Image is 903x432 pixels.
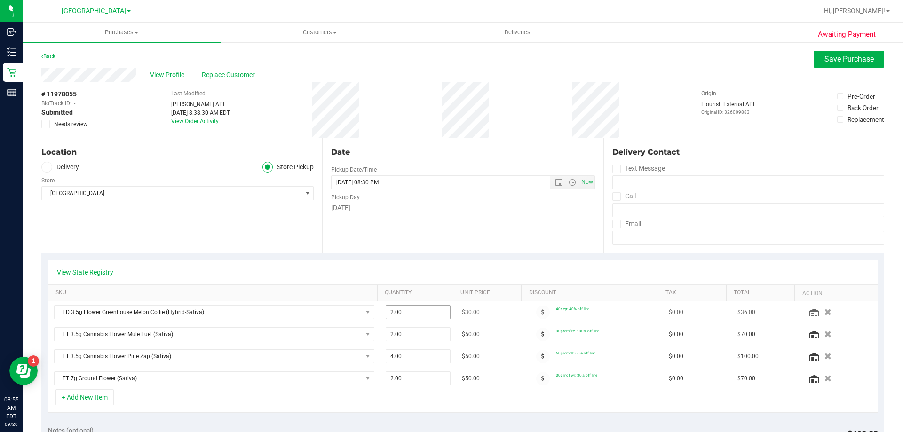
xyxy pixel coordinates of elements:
span: $70.00 [737,374,755,383]
p: Original ID: 326009883 [701,109,754,116]
label: Pickup Date/Time [331,165,377,174]
span: Submitted [41,108,73,118]
span: $50.00 [462,352,480,361]
span: Set Current date [579,175,595,189]
span: NO DATA FOUND [54,305,374,319]
span: View Profile [150,70,188,80]
span: FD 3.5g Flower Greenhouse Melon Collie (Hybrid-Sativa) [55,306,362,319]
iframe: Resource center [9,357,38,385]
span: $0.00 [669,330,683,339]
span: FT 7g Ground Flower (Sativa) [55,372,362,385]
span: Awaiting Payment [818,29,876,40]
th: Action [794,285,870,302]
input: 4.00 [386,350,451,363]
span: $0.00 [669,352,683,361]
span: 40dep: 40% off line [556,306,589,311]
span: $0.00 [669,374,683,383]
span: Hi, [PERSON_NAME]! [824,7,885,15]
span: Customers [221,28,418,37]
inline-svg: Retail [7,68,16,77]
span: 30grndflwr: 30% off line [556,373,597,377]
div: Location [41,147,314,158]
span: $50.00 [462,330,480,339]
label: Email [612,217,641,231]
div: Delivery Contact [612,147,884,158]
label: Delivery [41,162,79,173]
inline-svg: Inbound [7,27,16,37]
span: 50premall: 50% off line [556,351,595,355]
a: Purchases [23,23,221,42]
a: View State Registry [57,267,113,277]
a: View Order Activity [171,118,219,125]
a: Deliveries [419,23,617,42]
div: [PERSON_NAME] API [171,100,230,109]
a: Tax [665,289,723,297]
span: Needs review [54,120,87,128]
span: $0.00 [669,308,683,317]
input: Format: (999) 999-9999 [612,203,884,217]
span: NO DATA FOUND [54,349,374,363]
inline-svg: Inventory [7,47,16,57]
a: Quantity [385,289,450,297]
span: $36.00 [737,308,755,317]
iframe: Resource center unread badge [28,355,39,367]
input: 2.00 [386,306,451,319]
div: Back Order [848,103,879,112]
span: Deliveries [492,28,543,37]
a: Unit Price [460,289,518,297]
span: - [74,99,75,108]
a: SKU [55,289,374,297]
a: Back [41,53,55,60]
span: Save Purchase [824,55,874,63]
span: select [301,187,313,200]
label: Text Message [612,162,665,175]
span: Open the date view [550,179,566,186]
a: Total [734,289,791,297]
input: Format: (999) 999-9999 [612,175,884,189]
label: Store Pickup [262,162,314,173]
button: + Add New Item [55,389,114,405]
span: NO DATA FOUND [54,327,374,341]
span: Open the time view [564,179,580,186]
a: Discount [529,289,655,297]
span: FT 3.5g Cannabis Flower Mule Fuel (Sativa) [55,328,362,341]
span: $100.00 [737,352,759,361]
p: 09/20 [4,421,18,428]
span: Purchases [23,28,221,37]
div: Date [331,147,594,158]
span: 30premfire1: 30% off line [556,329,599,333]
inline-svg: Reports [7,88,16,97]
a: Customers [221,23,419,42]
div: [DATE] 8:38:30 AM EDT [171,109,230,117]
span: [GEOGRAPHIC_DATA] [42,187,301,200]
div: [DATE] [331,203,594,213]
label: Store [41,176,55,185]
span: $50.00 [462,374,480,383]
span: # 11978055 [41,89,77,99]
span: Replace Customer [202,70,258,80]
label: Origin [701,89,716,98]
label: Call [612,189,636,203]
span: $70.00 [737,330,755,339]
p: 08:55 AM EDT [4,395,18,421]
span: $30.00 [462,308,480,317]
span: FT 3.5g Cannabis Flower Pine Zap (Sativa) [55,350,362,363]
input: 2.00 [386,372,451,385]
label: Pickup Day [331,193,360,202]
span: NO DATA FOUND [54,371,374,385]
input: 2.00 [386,328,451,341]
span: BioTrack ID: [41,99,71,108]
div: Pre-Order [848,92,875,101]
button: Save Purchase [814,51,884,68]
div: Replacement [848,115,884,124]
div: Flourish External API [701,100,754,116]
label: Last Modified [171,89,206,98]
span: [GEOGRAPHIC_DATA] [62,7,126,15]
